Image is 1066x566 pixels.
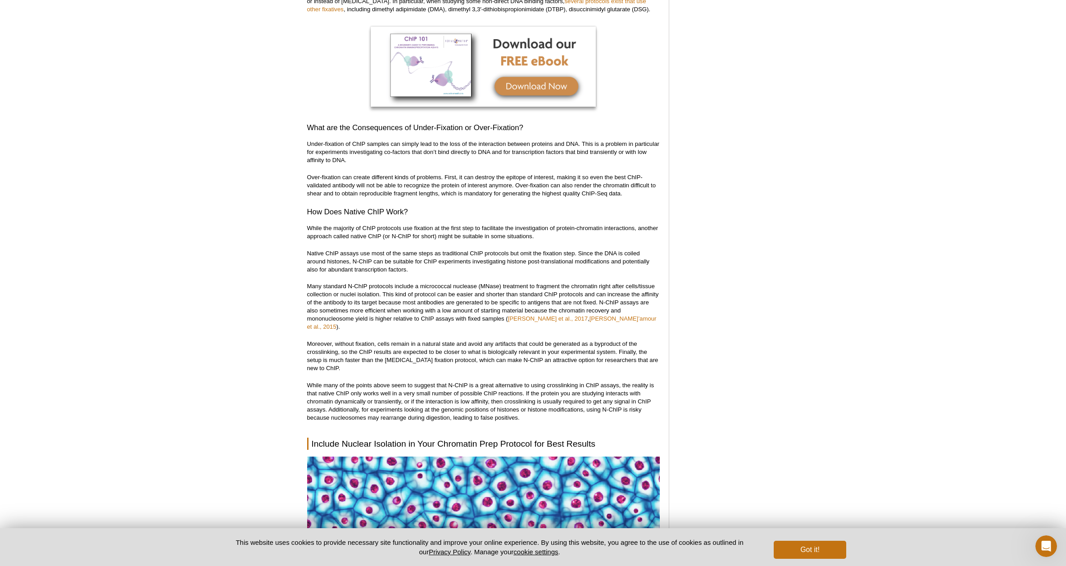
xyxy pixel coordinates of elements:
[307,122,660,133] h3: What are the Consequences of Under-Fixation or Over-Fixation?
[220,538,759,557] p: This website uses cookies to provide necessary site functionality and improve your online experie...
[307,207,660,217] h3: How Does Native ChIP Work?
[508,315,588,322] a: [PERSON_NAME] et al., 2017
[1035,535,1057,557] iframe: Intercom live chat
[429,548,470,556] a: Privacy Policy
[307,340,660,372] p: Moreover, without fixation, cells remain in a natural state and avoid any artifacts that could be...
[513,548,558,556] button: cookie settings
[307,438,660,450] h2: Include Nuclear Isolation in Your Chromatin Prep Protocol for Best Results
[307,140,660,164] p: Under-fixation of ChIP samples can simply lead to the loss of the interaction between proteins an...
[307,249,660,274] p: Native ChIP assays use most of the same steps as traditional ChIP protocols but omit the fixation...
[307,173,660,198] p: Over-fixation can create different kinds of problems. First, it can destroy the epitope of intere...
[307,381,660,422] p: While many of the points above seem to suggest that N-ChIP is a great alternative to using crossl...
[774,541,846,559] button: Got it!
[307,282,660,331] p: Many standard N-ChIP protocols include a micrococcal nuclease (MNase) treatment to fragment the c...
[307,224,660,240] p: While the majority of ChIP protocols use fixation at the first step to facilitate the investigati...
[371,27,596,107] img: ChIP 101 eBook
